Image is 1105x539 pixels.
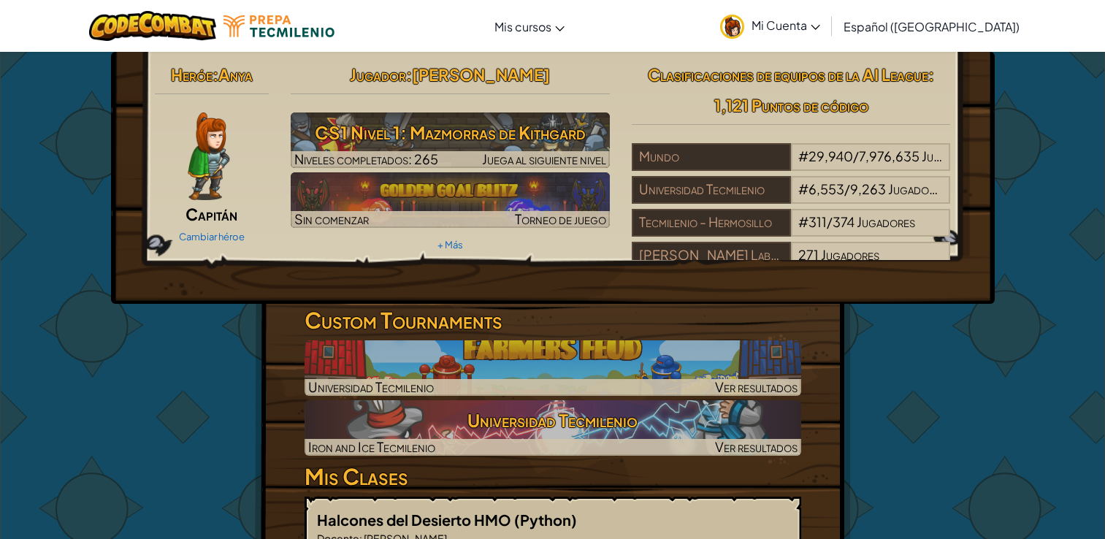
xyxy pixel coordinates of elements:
[437,239,463,251] a: + Más
[808,180,844,197] span: 6,553
[294,210,369,227] span: Sin comenzar
[305,400,801,456] a: Universidad TecmilenioIron and Ice TecmilenioVer resultados
[494,19,551,34] span: Mis cursos
[859,148,919,164] span: 7,976,635
[406,64,412,85] span: :
[291,116,610,149] h3: CS1 Nivel 1: Mazmorras de Kithgard
[853,148,859,164] span: /
[648,64,928,85] span: Clasificaciones de equipos de la AI League
[798,180,808,197] span: #
[836,7,1027,46] a: Español ([GEOGRAPHIC_DATA])
[632,242,791,269] div: [PERSON_NAME] Laborin Peñaflor
[808,148,853,164] span: 29,940
[308,378,434,395] span: Universidad Tecmilenio
[487,7,572,46] a: Mis cursos
[308,438,435,455] span: Iron and Ice Tecmilenio
[713,3,827,49] a: Mi Cuenta
[291,112,610,168] a: Juega al siguiente nivel
[186,204,237,224] span: Capitán
[305,460,801,493] h3: Mis Clases
[715,378,798,395] span: Ver resultados
[632,223,951,240] a: Tecmilenio - Hermosillo#311/374Jugadores
[305,340,801,396] img: Farmer's Feud
[821,246,879,263] span: Jugadores
[514,511,577,529] span: (Python)
[218,64,253,85] span: Anya
[305,400,801,456] img: Iron and Ice Tecmilenio
[515,210,606,227] span: Torneo de juego
[844,19,1020,34] span: Español ([GEOGRAPHIC_DATA])
[833,213,854,230] span: 374
[632,143,791,171] div: Mundo
[482,150,606,167] span: Juega al siguiente nivel
[213,64,218,85] span: :
[888,180,947,197] span: Jugadores
[844,180,850,197] span: /
[350,64,406,85] span: Jugador
[798,213,808,230] span: #
[291,172,610,228] a: Sin comenzarTorneo de juego
[89,11,217,41] img: CodeCombat logo
[720,15,744,39] img: avatar
[305,404,801,437] h3: Universidad Tecmilenio
[715,438,798,455] span: Ver resultados
[171,64,213,85] span: Heróe
[632,176,791,204] div: Universidad Tecmilenio
[305,340,801,396] a: Universidad TecmilenioVer resultados
[305,304,801,337] h3: Custom Tournaments
[850,180,886,197] span: 9,263
[827,213,833,230] span: /
[188,112,229,200] img: captain-pose.png
[922,148,980,164] span: Jugadores
[632,209,791,237] div: Tecmilenio - Hermosillo
[632,190,951,207] a: Universidad Tecmilenio#6,553/9,263Jugadores
[317,511,514,529] span: Halcones del Desierto HMO
[291,172,610,228] img: Golden Goal
[632,157,951,174] a: Mundo#29,940/7,976,635Jugadores
[412,64,550,85] span: [PERSON_NAME]
[798,148,808,164] span: #
[808,213,827,230] span: 311
[179,231,245,242] a: Cambiar héroe
[798,246,819,263] span: 271
[632,256,951,272] a: [PERSON_NAME] Laborin Peñaflor271Jugadores
[223,15,334,37] img: Tecmilenio logo
[752,18,820,33] span: Mi Cuenta
[857,213,915,230] span: Jugadores
[294,150,438,167] span: Niveles completados: 265
[291,112,610,168] img: CS1 Nivel 1: Mazmorras de Kithgard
